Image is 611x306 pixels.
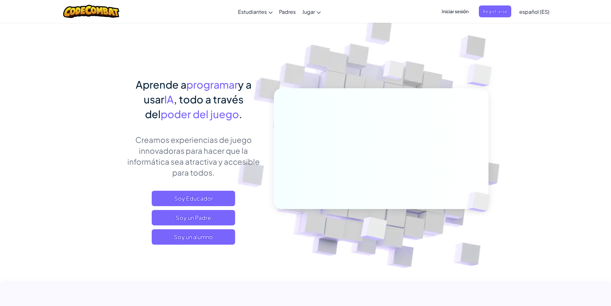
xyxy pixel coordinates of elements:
button: Iniciar sesión [438,5,472,17]
img: CodeCombat logo [63,5,119,18]
img: Overlap cubes [371,48,417,96]
span: poder del juego [161,108,239,120]
span: Aprende a [136,78,186,91]
img: Overlap cubes [457,179,505,225]
a: Soy Educador [152,191,235,206]
button: Soy un alumno [152,229,235,245]
span: español (ES) [519,8,549,15]
a: Estudiantes [235,3,276,20]
img: Overlap cubes [345,203,402,257]
button: Registrarse [479,5,511,17]
img: Overlap cubes [454,48,510,102]
span: IA [164,93,174,106]
p: Creamos experiencias de juego innovadoras para hacer que la informática sea atractiva y accesible... [123,134,264,178]
span: , todo a través del [145,93,243,120]
a: Padres [276,3,299,20]
span: . [239,108,242,120]
span: Estudiantes [238,8,267,15]
span: Jugar [302,8,315,15]
a: Soy un Padre [152,210,235,225]
a: Jugar [299,3,324,20]
span: programar [186,78,238,91]
a: español (ES) [516,3,553,20]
